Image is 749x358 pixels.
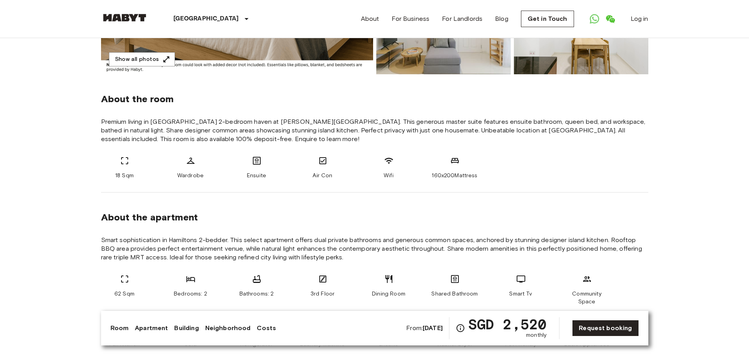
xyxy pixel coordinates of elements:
span: About the apartment [101,211,198,223]
span: 3rd Floor [311,290,335,298]
a: Open WeChat [602,11,618,27]
a: Log in [631,14,648,24]
span: Premium living in [GEOGRAPHIC_DATA] 2-bedroom haven at [PERSON_NAME][GEOGRAPHIC_DATA]. This gener... [101,117,648,143]
b: [DATE] [423,324,443,332]
a: About [361,14,379,24]
a: For Business [392,14,429,24]
span: Bathrooms: 2 [239,290,274,298]
span: SGD 2,520 [468,317,547,331]
a: Get in Touch [521,11,574,27]
span: 18 Sqm [115,172,134,180]
span: Air Con [313,172,332,180]
a: Neighborhood [205,323,251,333]
a: Request booking [572,320,639,336]
a: Building [174,323,199,333]
a: Open WhatsApp [587,11,602,27]
a: Room [110,323,129,333]
span: monthly [526,331,547,339]
span: Wardrobe [177,172,204,180]
span: Wifi [384,172,394,180]
span: Community Space [563,290,611,306]
span: Bedrooms: 2 [174,290,207,298]
span: Smart sophistication in Hamiltons 2-bedder. This select apartment offers dual private bathrooms a... [101,236,648,262]
a: Costs [257,323,276,333]
a: Blog [495,14,508,24]
a: Apartment [135,323,168,333]
a: For Landlords [442,14,482,24]
p: [GEOGRAPHIC_DATA] [173,14,239,24]
svg: Check cost overview for full price breakdown. Please note that discounts apply to new joiners onl... [456,323,465,333]
span: About the room [101,93,648,105]
span: Shared Bathroom [431,290,478,298]
span: Dining Room [372,290,405,298]
span: 160x200Mattress [432,172,477,180]
span: Ensuite [247,172,266,180]
span: 62 Sqm [114,290,134,298]
span: From: [406,324,443,332]
span: Smart Tv [509,290,532,298]
button: Show all photos [109,52,175,67]
img: Habyt [101,14,148,22]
